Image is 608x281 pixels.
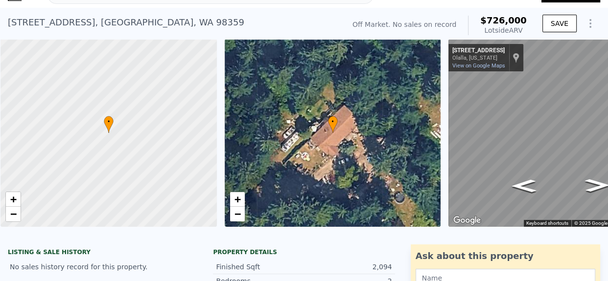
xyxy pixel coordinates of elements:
div: No sales history record for this property. [8,258,189,276]
a: Open this area in Google Maps (opens a new window) [451,214,483,227]
div: Off Market. No sales on record [352,20,456,29]
img: Google [451,214,483,227]
div: Lotside ARV [480,25,527,35]
div: Finished Sqft [216,262,304,272]
div: • [104,116,114,133]
div: Property details [213,248,395,256]
div: [STREET_ADDRESS] , [GEOGRAPHIC_DATA] , WA 98359 [8,16,244,29]
span: + [10,193,17,205]
a: Zoom out [6,207,21,221]
div: 2,094 [304,262,392,272]
button: Keyboard shortcuts [526,220,568,227]
span: © 2025 Google [574,220,608,226]
a: Zoom in [6,192,21,207]
div: [STREET_ADDRESS] [452,47,505,55]
span: − [10,208,17,220]
div: Olalla, [US_STATE] [452,55,505,61]
span: • [328,117,338,126]
div: Ask about this property [416,249,595,263]
path: Go North, Bandix Rd SE [501,176,547,195]
span: $726,000 [480,15,527,25]
div: • [328,116,338,133]
span: • [104,117,114,126]
div: LISTING & SALE HISTORY [8,248,189,258]
span: + [234,193,240,205]
button: Show Options [581,14,600,33]
a: Show location on map [513,52,519,63]
a: Zoom out [230,207,245,221]
span: − [234,208,240,220]
button: SAVE [542,15,577,32]
a: Zoom in [230,192,245,207]
a: View on Google Maps [452,63,505,69]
